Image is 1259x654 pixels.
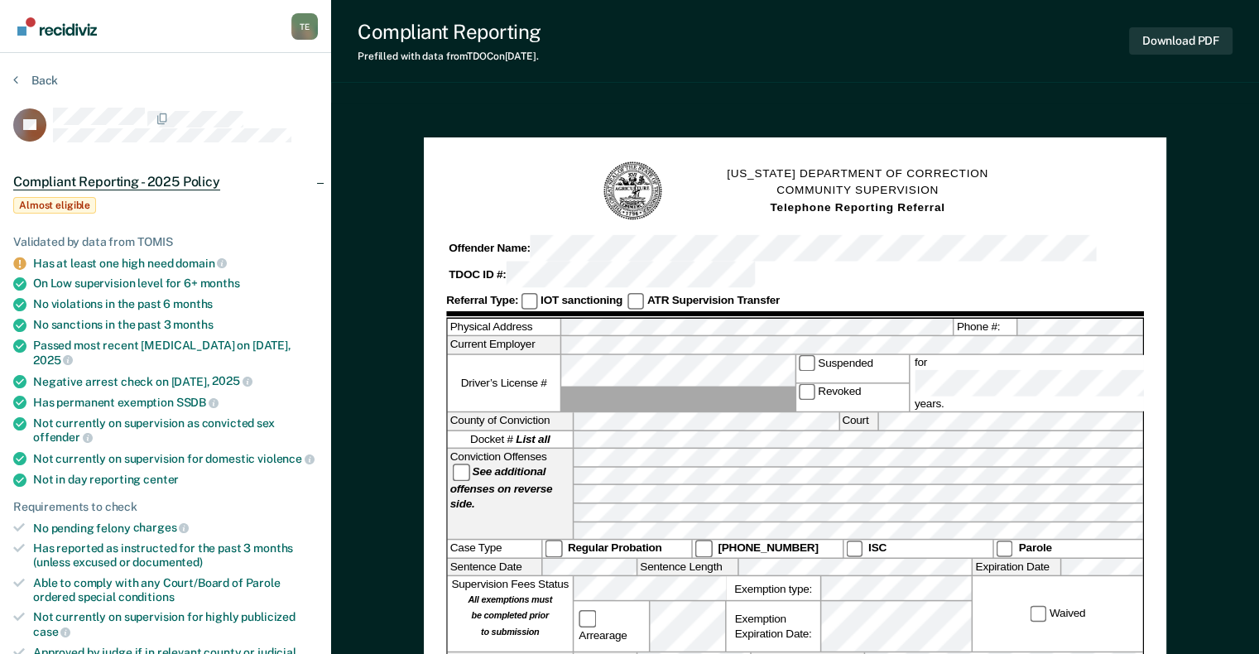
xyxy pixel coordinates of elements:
input: See additional offenses on reverse side. [453,464,469,481]
div: Exemption Expiration Date: [727,602,820,652]
input: Arrearage [579,611,595,628]
label: Court [839,412,877,430]
span: offender [33,430,93,444]
span: 2025 [212,374,252,387]
span: center [143,473,179,486]
img: Recidiviz [17,17,97,36]
input: Waived [1030,606,1046,623]
span: Docket # [470,432,550,447]
div: Not currently on supervision as convicted sex [33,416,318,445]
strong: Parole [1019,541,1052,554]
div: Case Type [448,541,541,557]
div: Prefilled with data from TDOC on [DATE] . [358,50,541,62]
div: Conviction Offenses [448,449,573,539]
div: Passed most recent [MEDICAL_DATA] on [DATE], [33,339,318,367]
input: ISC [846,541,863,557]
strong: All exemptions must be completed prior to submission [468,594,552,638]
div: Able to comply with any Court/Board of Parole ordered special [33,576,318,604]
input: [PHONE_NUMBER] [695,541,712,557]
label: Phone #: [954,319,1017,336]
div: Has reported as instructed for the past 3 months (unless excused or [33,541,318,570]
button: Profile dropdown button [291,13,318,40]
span: charges [133,521,190,534]
strong: Referral Type: [446,294,518,306]
label: Sentence Date [448,559,541,576]
span: months [173,318,213,331]
strong: [PHONE_NUMBER] [718,541,818,554]
label: Driver’s License # [448,355,560,411]
label: for years. [912,355,1165,411]
div: Supervision Fees Status [448,577,573,652]
button: Download PDF [1129,27,1233,55]
input: ATR Supervision Transfer [627,293,644,310]
label: Revoked [795,384,908,411]
strong: See additional offenses on reverse side. [450,465,553,509]
div: Not currently on supervision for domestic [33,451,318,466]
input: for years. [915,370,1163,397]
strong: ATR Supervision Transfer [647,294,780,306]
strong: IOT sanctioning [541,294,622,306]
span: months [173,297,213,310]
input: Regular Probation [545,541,562,557]
span: Compliant Reporting - 2025 Policy [13,174,220,190]
div: Negative arrest check on [DATE], [33,374,318,389]
div: No pending felony [33,521,318,536]
button: Back [13,73,58,88]
span: 2025 [33,353,73,367]
div: Has permanent exemption [33,395,318,410]
input: IOT sanctioning [521,293,537,310]
label: Arrearage [576,611,646,643]
h1: [US_STATE] DEPARTMENT OF CORRECTION COMMUNITY SUPERVISION [727,166,988,217]
strong: Regular Probation [568,541,662,554]
strong: Offender Name: [449,242,531,254]
div: Requirements to check [13,500,318,514]
div: On Low supervision level for 6+ [33,277,318,291]
span: SSDB [176,396,219,409]
span: months [200,277,240,290]
div: Validated by data from TOMIS [13,235,318,249]
label: Exemption type: [727,577,820,601]
span: Almost eligible [13,197,96,214]
label: Sentence Length [637,559,738,576]
label: Physical Address [448,319,560,336]
div: Has at least one high need domain [33,256,318,271]
strong: Telephone Reporting Referral [770,201,944,214]
span: case [33,625,70,638]
div: T E [291,13,318,40]
strong: ISC [868,541,887,554]
span: conditions [118,590,175,604]
span: violence [257,452,315,465]
label: County of Conviction [448,412,573,430]
strong: TDOC ID #: [449,268,506,281]
input: Revoked [799,384,815,401]
strong: List all [516,433,550,445]
span: documented) [132,555,202,569]
label: Expiration Date [973,559,1060,576]
img: TN Seal [602,160,665,223]
div: No violations in the past 6 [33,297,318,311]
div: No sanctions in the past 3 [33,318,318,332]
label: Suspended [795,355,908,382]
label: Current Employer [448,337,560,354]
div: Not currently on supervision for highly publicized [33,610,318,638]
input: Parole [996,541,1012,557]
label: Waived [1027,606,1088,623]
div: Not in day reporting [33,473,318,487]
input: Suspended [799,355,815,372]
div: Compliant Reporting [358,20,541,44]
